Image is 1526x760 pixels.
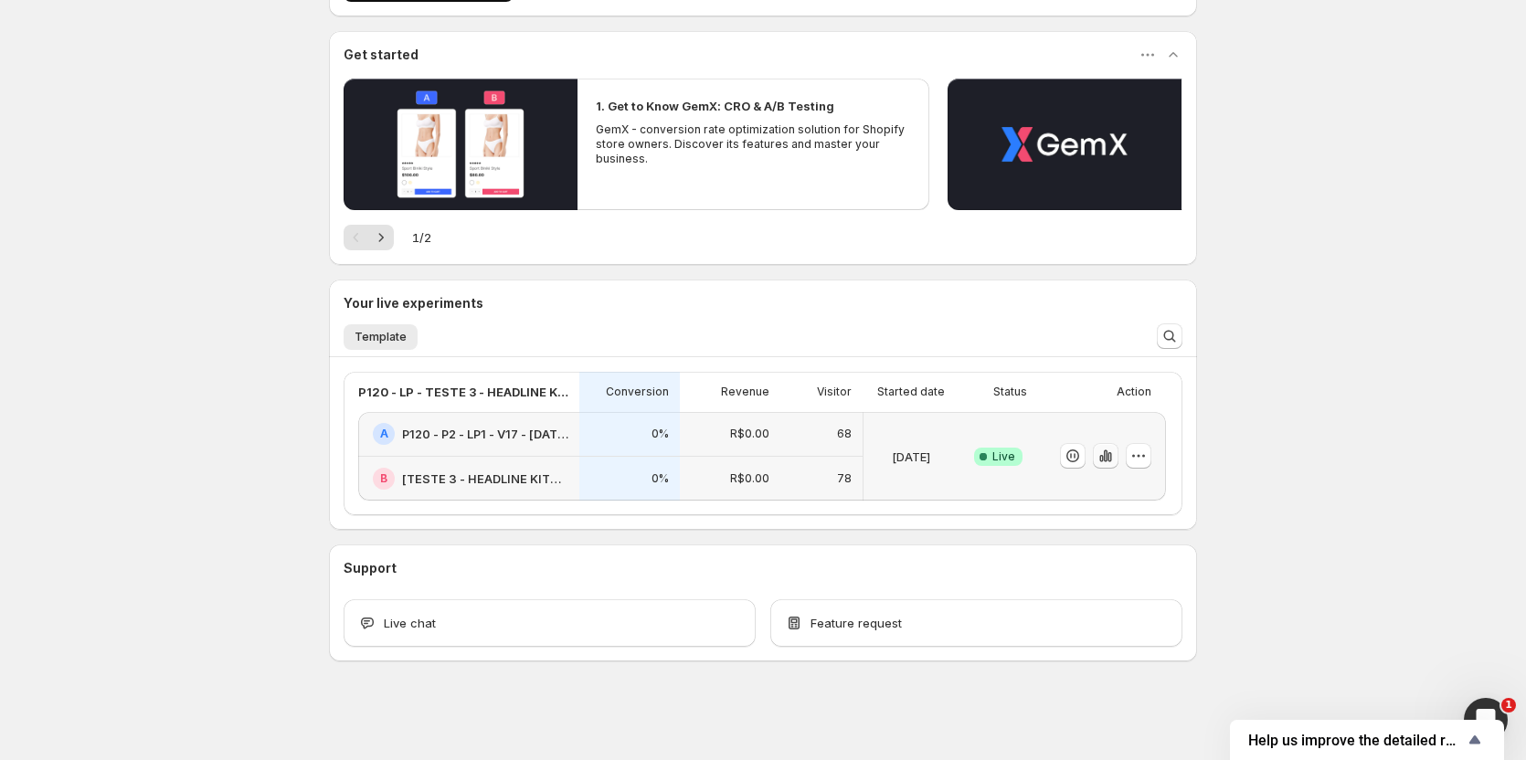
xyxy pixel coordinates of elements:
p: Visitor [817,385,852,399]
p: 78 [837,471,852,486]
h2: P120 - P2 - LP1 - V17 - [DATE] [402,425,568,443]
h3: Support [344,559,397,577]
p: 68 [837,427,852,441]
span: Help us improve the detailed report for A/B campaigns [1248,732,1464,749]
p: GemX - conversion rate optimization solution for Shopify store owners. Discover its features and ... [596,122,910,166]
p: [DATE] [892,448,930,466]
button: Next [368,225,394,250]
span: 1 [1501,698,1516,712]
h3: Your live experiments [344,294,483,312]
p: Revenue [721,385,769,399]
span: Template [355,330,407,344]
button: Search and filter results [1157,323,1182,349]
p: Status [993,385,1027,399]
span: Live [992,449,1015,464]
nav: Pagination [344,225,394,250]
p: Conversion [606,385,669,399]
p: R$0.00 [730,471,769,486]
h2: 1. Get to Know GemX: CRO & A/B Testing [596,97,834,115]
h2: A [380,427,388,441]
span: 1 / 2 [412,228,431,247]
button: Play video [344,79,578,210]
h2: [TESTE 3 - HEADLINE KITS + BADGES [DATE]] P120 - P2 - LP1 - V17 - [DATE] [402,470,568,488]
p: P120 - LP - TESTE 3 - HEADLINE KITS + BADGES - [DATE] 15:40:30 [358,383,568,401]
p: Started date [877,385,945,399]
span: Live chat [384,614,436,632]
p: Action [1117,385,1151,399]
h3: Get started [344,46,419,64]
span: Feature request [811,614,902,632]
p: R$0.00 [730,427,769,441]
p: 0% [652,471,669,486]
button: Show survey - Help us improve the detailed report for A/B campaigns [1248,729,1486,751]
iframe: Intercom live chat [1464,698,1508,742]
button: Play video [948,79,1182,210]
h2: B [380,471,387,486]
p: 0% [652,427,669,441]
